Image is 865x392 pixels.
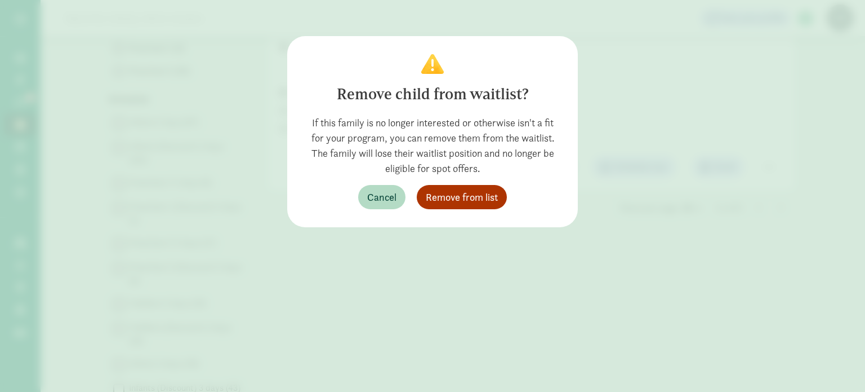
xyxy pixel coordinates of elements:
[809,338,865,392] iframe: Chat Widget
[367,190,396,205] span: Cancel
[421,54,444,74] img: Confirm
[305,115,560,176] div: If this family is no longer interested or otherwise isn't a fit for your program, you can remove ...
[305,83,560,106] div: Remove child from waitlist?
[426,190,498,205] span: Remove from list
[358,185,405,209] button: Cancel
[417,185,507,209] button: Remove from list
